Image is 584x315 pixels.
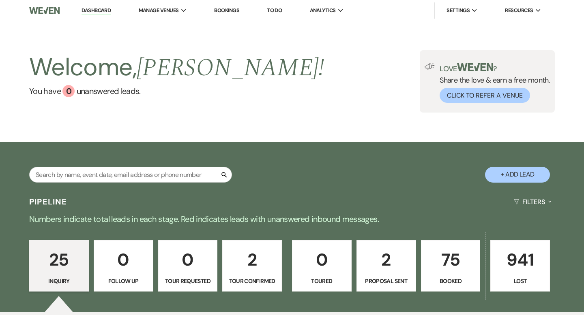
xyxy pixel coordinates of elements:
[29,240,89,292] a: 25Inquiry
[485,167,550,183] button: + Add Lead
[82,7,111,15] a: Dashboard
[426,277,475,285] p: Booked
[163,277,213,285] p: Tour Requested
[228,277,277,285] p: Tour Confirmed
[356,240,416,292] a: 2Proposal Sent
[34,277,84,285] p: Inquiry
[222,240,282,292] a: 2Tour Confirmed
[297,277,346,285] p: Toured
[362,277,411,285] p: Proposal Sent
[29,167,232,183] input: Search by name, event date, email address or phone number
[447,6,470,15] span: Settings
[496,277,545,285] p: Lost
[29,196,67,207] h3: Pipeline
[425,63,435,70] img: loud-speaker-illustration.svg
[94,240,153,292] a: 0Follow Up
[99,277,148,285] p: Follow Up
[62,85,75,97] div: 0
[292,240,352,292] a: 0Toured
[421,240,481,292] a: 75Booked
[267,7,282,14] a: To Do
[362,246,411,273] p: 2
[297,246,346,273] p: 0
[496,246,545,273] p: 941
[310,6,336,15] span: Analytics
[137,49,324,87] span: [PERSON_NAME] !
[34,246,84,273] p: 25
[214,7,239,14] a: Bookings
[158,240,218,292] a: 0Tour Requested
[139,6,179,15] span: Manage Venues
[511,191,555,213] button: Filters
[440,88,530,103] button: Click to Refer a Venue
[435,63,550,103] div: Share the love & earn a free month.
[228,246,277,273] p: 2
[29,50,324,85] h2: Welcome,
[440,63,550,72] p: Love ?
[457,63,493,71] img: weven-logo-green.svg
[99,246,148,273] p: 0
[163,246,213,273] p: 0
[29,85,324,97] a: You have 0 unanswered leads.
[505,6,533,15] span: Resources
[29,2,60,19] img: Weven Logo
[426,246,475,273] p: 75
[490,240,550,292] a: 941Lost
